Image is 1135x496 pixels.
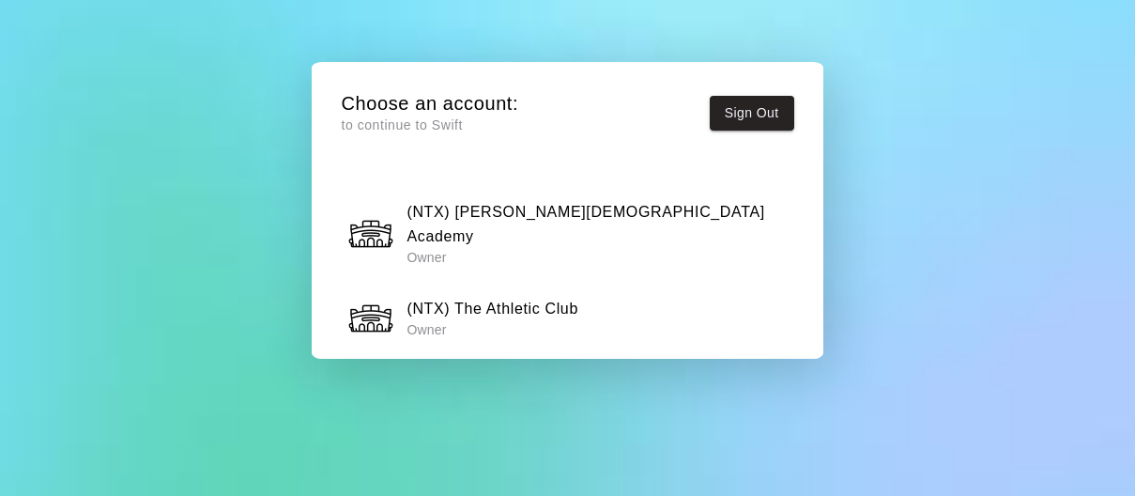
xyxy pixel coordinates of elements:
[406,200,787,248] h6: (NTX) [PERSON_NAME][DEMOGRAPHIC_DATA] Academy
[406,248,787,267] p: Owner
[341,194,793,273] button: (NTX) McKinney Christian Academy(NTX) [PERSON_NAME][DEMOGRAPHIC_DATA] Academy Owner
[347,210,394,257] img: (NTX) McKinney Christian Academy
[406,297,578,321] h6: (NTX) The Athletic Club
[710,96,794,131] button: Sign Out
[341,116,518,135] p: to continue to Swift
[341,288,793,348] button: (NTX) The Athletic Club(NTX) The Athletic Club Owner
[341,91,518,116] h5: Choose an account:
[406,320,578,339] p: Owner
[347,295,394,342] img: (NTX) The Athletic Club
